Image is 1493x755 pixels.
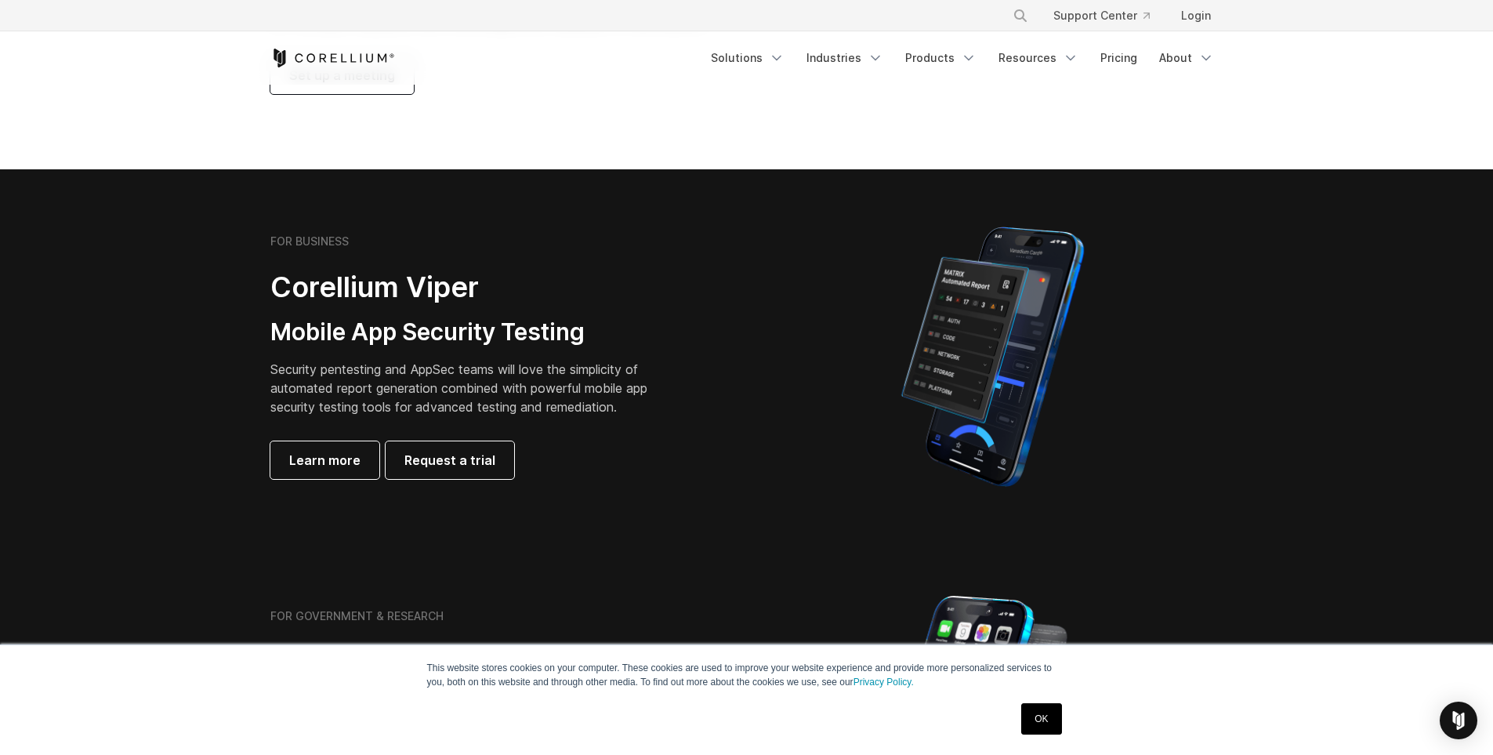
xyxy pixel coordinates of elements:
h2: Corellium Viper [270,270,672,305]
a: Industries [797,44,893,72]
a: Solutions [701,44,794,72]
a: Pricing [1091,44,1147,72]
span: Request a trial [404,451,495,470]
div: Open Intercom Messenger [1440,702,1477,739]
button: Search [1006,2,1035,30]
h6: FOR BUSINESS [270,234,349,249]
a: Learn more [270,441,379,479]
p: This website stores cookies on your computer. These cookies are used to improve your website expe... [427,661,1067,689]
a: OK [1021,703,1061,735]
a: Request a trial [386,441,514,479]
h6: FOR GOVERNMENT & RESEARCH [270,609,444,623]
a: About [1150,44,1223,72]
a: Corellium Home [270,49,395,67]
a: Support Center [1041,2,1162,30]
h3: Mobile App Security Testing [270,318,672,347]
a: Privacy Policy. [853,677,914,688]
div: Navigation Menu [994,2,1223,30]
img: Corellium MATRIX automated report on iPhone showing app vulnerability test results across securit... [875,220,1111,494]
a: Resources [989,44,1088,72]
span: Learn more [289,451,361,470]
div: Navigation Menu [701,44,1223,72]
p: Security pentesting and AppSec teams will love the simplicity of automated report generation comb... [270,360,672,416]
a: Login [1169,2,1223,30]
a: Products [896,44,986,72]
